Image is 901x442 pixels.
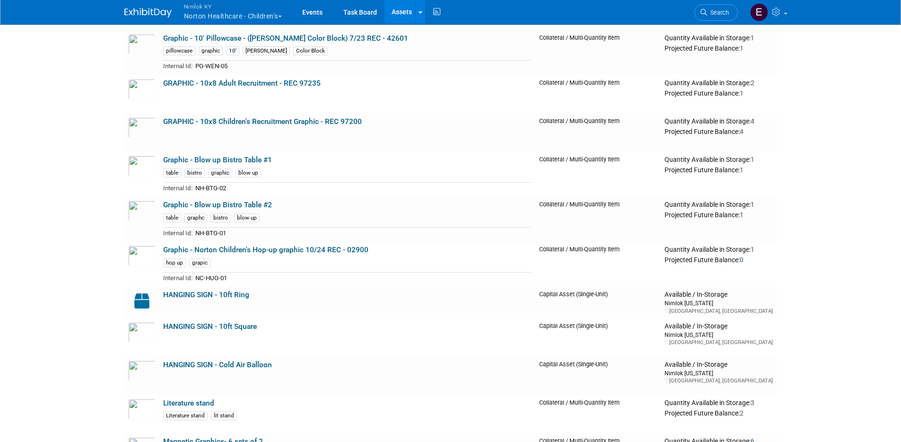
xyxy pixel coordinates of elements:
td: Internal Id: [163,182,192,193]
div: table [163,168,181,177]
a: HANGING SIGN - 10ft Square [163,322,257,331]
div: Quantity Available in Storage: [665,117,773,126]
td: Internal Id: [163,227,192,238]
span: 2 [740,409,744,417]
a: Graphic - Blow up Bistro Table #1 [163,156,272,164]
div: Projected Future Balance: [665,88,773,98]
div: pillowcase [163,46,195,55]
div: Literature stand [163,411,208,420]
a: GRAPHIC - 10x8 Adult Recruitment - REC 97235 [163,79,321,88]
div: Quantity Available in Storage: [665,34,773,43]
td: NH-BTG-02 [192,182,532,193]
td: NC-HUG-01 [192,272,532,283]
a: GRAPHIC - 10x8 Children's Recruitment Graphic - REC 97200 [163,117,362,126]
div: bistro [184,168,205,177]
img: ExhibitDay [124,8,172,18]
img: Capital-Asset-Icon-2.png [128,291,156,311]
div: blow up [234,213,260,222]
span: 1 [740,211,744,219]
div: graphic [208,168,232,177]
div: Nimlok [US_STATE] [665,369,773,377]
div: Available / In-Storage [665,322,773,331]
td: Capital Asset (Single-Unit) [535,287,661,318]
div: hop up [163,258,186,267]
td: Collateral / Multi-Quantity Item [535,152,661,197]
td: Collateral / Multi-Quantity Item [535,114,661,152]
div: Projected Future Balance: [665,254,773,265]
a: Graphic - Blow up Bistro Table #2 [163,201,272,209]
a: HANGING SIGN - Cold Air Balloon [163,361,272,369]
span: 3 [751,399,754,407]
span: 2 [751,79,754,87]
div: lit stand [211,411,237,420]
td: Collateral / Multi-Quantity Item [535,242,661,287]
div: Projected Future Balance: [665,164,773,175]
div: graphc [184,213,207,222]
div: Nimlok [US_STATE] [665,299,773,307]
div: [GEOGRAPHIC_DATA], [GEOGRAPHIC_DATA] [665,308,773,315]
div: Quantity Available in Storage: [665,399,773,407]
a: HANGING SIGN - 10ft Ring [163,291,249,299]
div: Projected Future Balance: [665,209,773,220]
td: Capital Asset (Single-Unit) [535,357,661,395]
a: Search [694,4,738,21]
a: Literature stand [163,399,214,407]
div: [GEOGRAPHIC_DATA], [GEOGRAPHIC_DATA] [665,339,773,346]
span: 1 [751,34,754,42]
span: 4 [740,128,744,135]
div: Quantity Available in Storage: [665,246,773,254]
span: 1 [740,44,744,52]
div: Quantity Available in Storage: [665,201,773,209]
td: Collateral / Multi-Quantity Item [535,395,661,433]
td: Internal Id: [163,272,192,283]
div: 10' [226,46,239,55]
div: Quantity Available in Storage: [665,79,773,88]
a: Graphic - 10' Pillowcase - ([PERSON_NAME] Color Block) 7/23 REC - 42601 [163,34,408,43]
div: [GEOGRAPHIC_DATA], [GEOGRAPHIC_DATA] [665,377,773,384]
span: 0 [740,256,744,264]
div: Nimlok [US_STATE] [665,331,773,339]
div: bistro [210,213,231,222]
span: Nimlok KY [184,1,282,11]
td: NH-BTG-01 [192,227,532,238]
div: graphic [199,46,223,55]
td: Collateral / Multi-Quantity Item [535,30,661,75]
div: Quantity Available in Storage: [665,156,773,164]
span: 1 [751,201,754,208]
td: Internal Id: [163,61,192,71]
div: blow up [236,168,261,177]
span: 4 [751,117,754,125]
div: Color Block [293,46,328,55]
div: Available / In-Storage [665,361,773,369]
div: [PERSON_NAME] [243,46,290,55]
img: Elizabeth Griffin [750,3,768,21]
td: PG-WEN-05 [192,61,532,71]
td: Collateral / Multi-Quantity Item [535,75,661,114]
span: 1 [740,89,744,97]
td: Collateral / Multi-Quantity Item [535,197,661,242]
div: Available / In-Storage [665,291,773,299]
td: Capital Asset (Single-Unit) [535,318,661,357]
div: table [163,213,181,222]
div: Projected Future Balance: [665,43,773,53]
div: grapic [189,258,210,267]
span: Search [707,9,729,16]
span: 1 [751,246,754,253]
span: 1 [740,166,744,174]
a: Graphic - Norton Children's Hop-up graphic 10/24 REC - 02900 [163,246,368,254]
div: Projected Future Balance: [665,126,773,136]
div: Projected Future Balance: [665,407,773,418]
span: 1 [751,156,754,163]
